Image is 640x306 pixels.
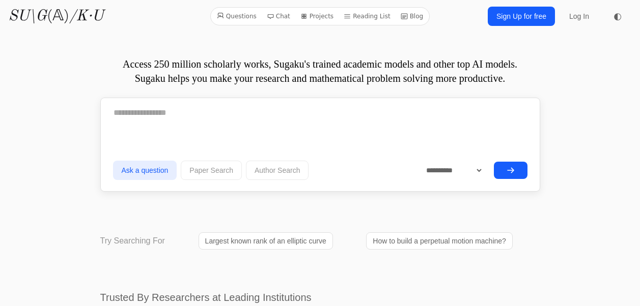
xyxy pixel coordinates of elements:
[181,161,242,180] button: Paper Search
[397,10,428,23] a: Blog
[113,161,177,180] button: Ask a question
[340,10,395,23] a: Reading List
[296,10,338,23] a: Projects
[488,7,555,26] a: Sign Up for free
[100,290,540,304] h2: Trusted By Researchers at Leading Institutions
[69,9,103,24] i: /K·U
[8,7,103,25] a: SU\G(𝔸)/K·U
[8,9,47,24] i: SU\G
[213,10,261,23] a: Questions
[263,10,294,23] a: Chat
[100,57,540,85] p: Access 250 million scholarly works, Sugaku's trained academic models and other top AI models. Sug...
[563,7,595,25] a: Log In
[199,232,333,250] a: Largest known rank of an elliptic curve
[246,161,309,180] button: Author Search
[366,232,513,250] a: How to build a perpetual motion machine?
[607,6,628,26] button: ◐
[100,235,165,247] p: Try Searching For
[614,12,622,21] span: ◐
